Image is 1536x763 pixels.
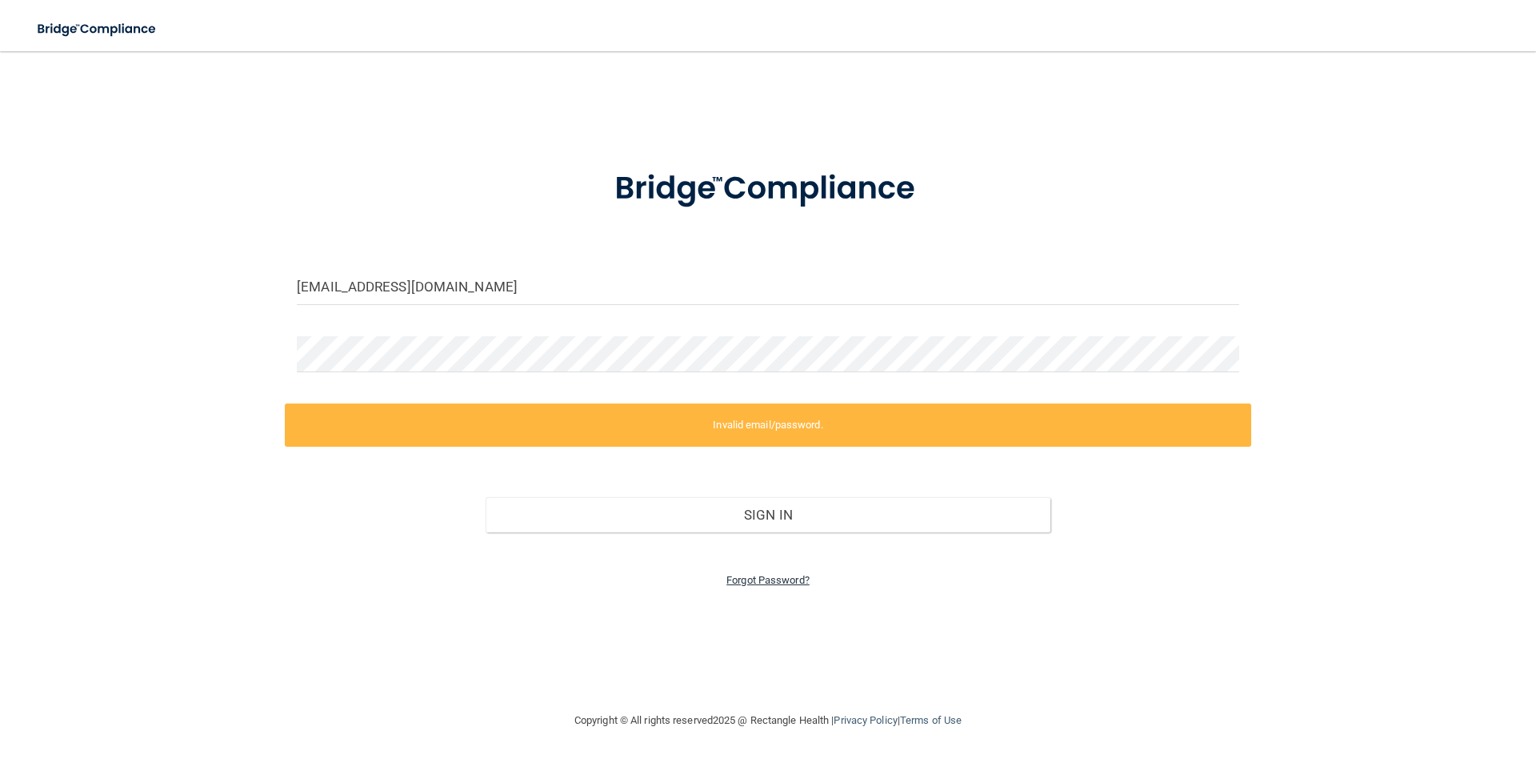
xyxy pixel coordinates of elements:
a: Forgot Password? [726,574,810,586]
button: Sign In [486,497,1051,532]
img: bridge_compliance_login_screen.278c3ca4.svg [582,147,954,231]
div: Copyright © All rights reserved 2025 @ Rectangle Health | | [476,695,1060,746]
img: bridge_compliance_login_screen.278c3ca4.svg [24,13,171,46]
iframe: Drift Widget Chat Controller [1259,649,1517,713]
label: Invalid email/password. [285,404,1251,447]
a: Terms of Use [900,714,962,726]
a: Privacy Policy [834,714,897,726]
input: Email [297,269,1239,305]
